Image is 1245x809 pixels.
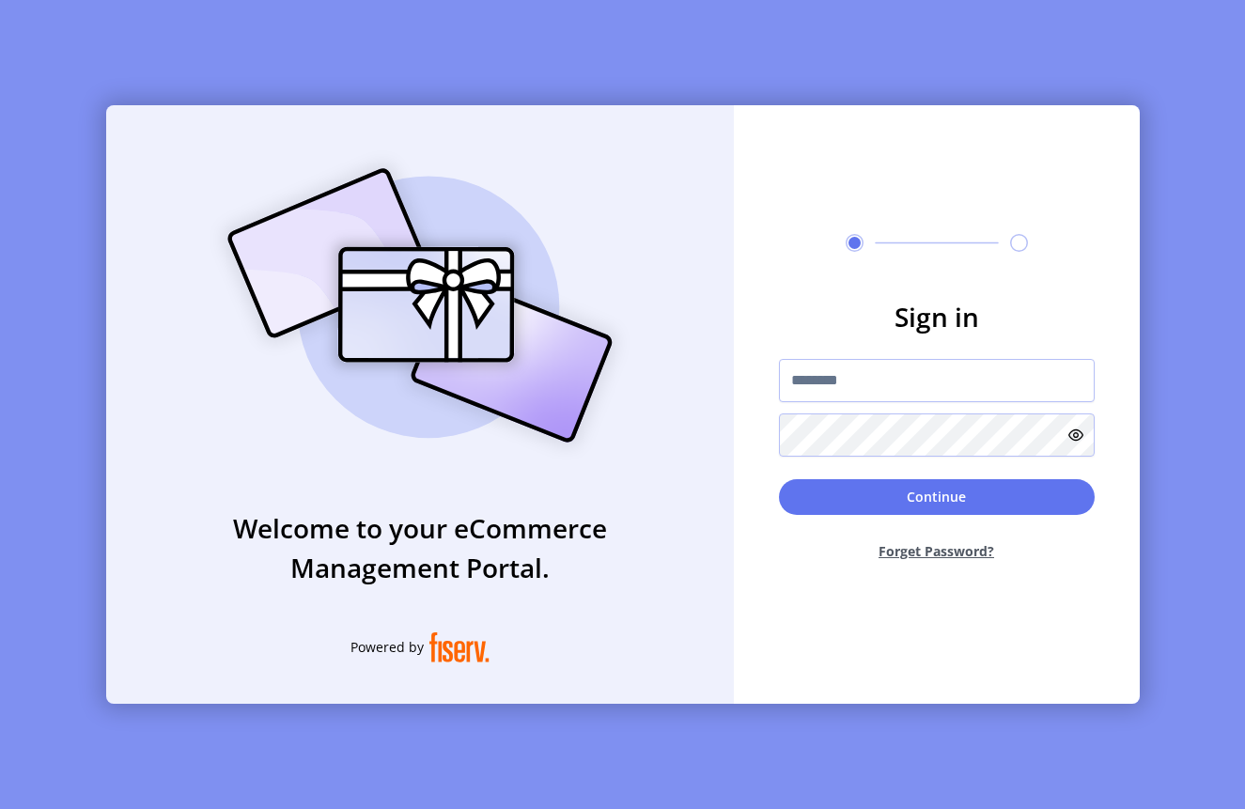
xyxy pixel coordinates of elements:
h3: Welcome to your eCommerce Management Portal. [106,508,734,587]
img: card_Illustration.svg [199,148,641,463]
h3: Sign in [779,297,1095,336]
button: Forget Password? [779,526,1095,576]
span: Powered by [350,637,424,657]
button: Continue [779,479,1095,515]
